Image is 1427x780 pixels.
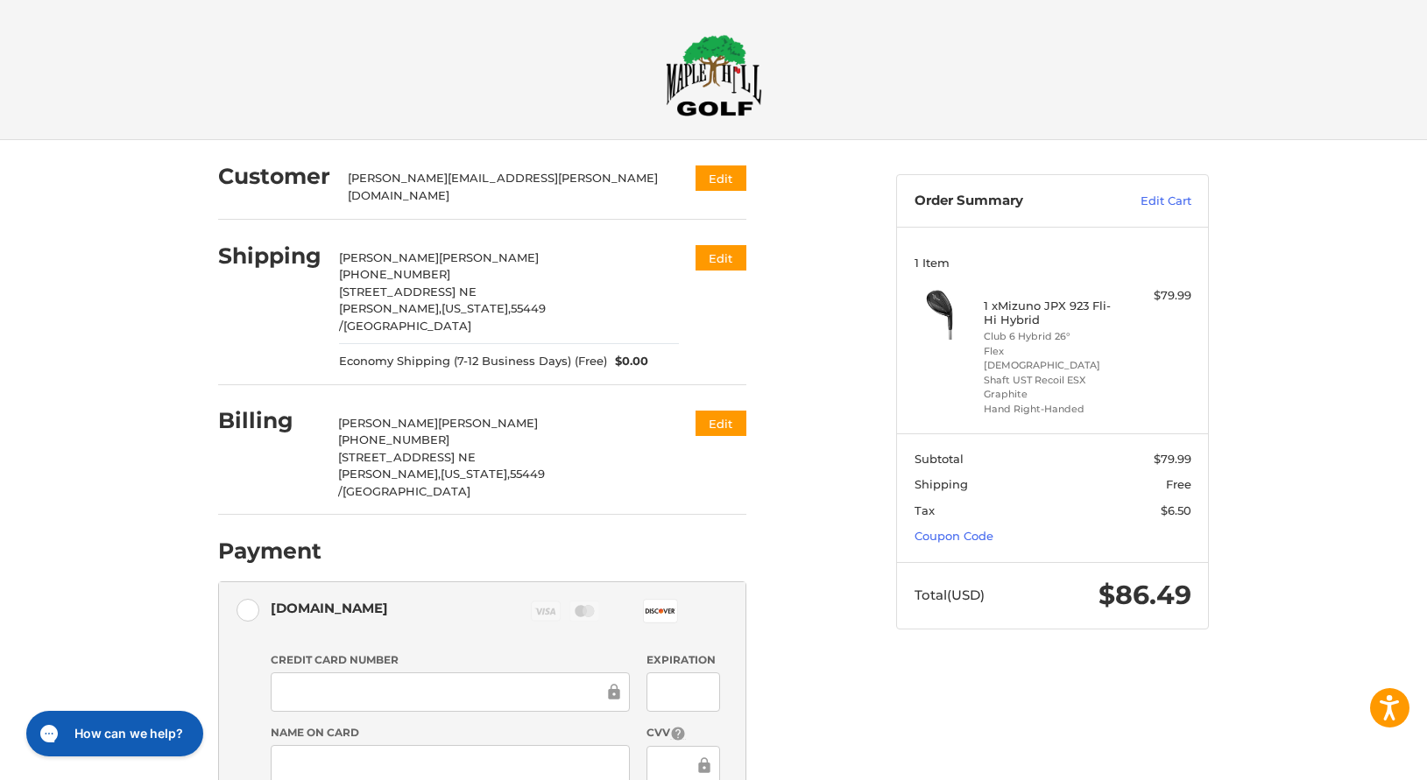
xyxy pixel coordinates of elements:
h2: Customer [218,163,330,190]
h4: 1 x Mizuno JPX 923 Fli-Hi Hybrid [984,299,1118,327]
span: $79.99 [1154,452,1191,466]
img: Maple Hill Golf [666,34,762,116]
span: [PERSON_NAME] [338,416,438,430]
span: [STREET_ADDRESS] NE [339,285,477,299]
span: Subtotal [915,452,964,466]
span: [PERSON_NAME] [439,250,539,264]
span: [PERSON_NAME] [339,250,439,264]
li: Flex [DEMOGRAPHIC_DATA] [984,344,1118,373]
span: $86.49 [1099,579,1191,611]
li: Club 6 Hybrid 26° [984,329,1118,344]
span: [GEOGRAPHIC_DATA] [343,319,471,333]
span: 55449 / [339,301,546,333]
iframe: Gorgias live chat messenger [18,705,209,762]
div: [PERSON_NAME][EMAIL_ADDRESS][PERSON_NAME][DOMAIN_NAME] [348,170,662,204]
label: Credit Card Number [271,652,630,668]
span: [US_STATE], [442,301,511,315]
h2: Payment [218,538,321,565]
button: Edit [696,165,746,191]
h2: Shipping [218,242,321,270]
span: [PERSON_NAME], [338,467,441,481]
span: [PHONE_NUMBER] [339,267,450,281]
div: [DOMAIN_NAME] [271,594,388,622]
span: Total (USD) [915,587,985,603]
span: [GEOGRAPHIC_DATA] [343,484,470,498]
h3: Order Summary [915,193,1103,210]
li: Shaft UST Recoil ESX Graphite [984,373,1118,402]
span: Tax [915,503,935,517]
h2: Billing [218,407,321,434]
span: [STREET_ADDRESS] NE [338,450,476,464]
label: CVV [646,725,719,741]
a: Edit Cart [1103,193,1191,210]
span: [PERSON_NAME], [339,301,442,315]
button: Edit [696,245,746,271]
span: Shipping [915,477,968,491]
span: 55449 / [338,467,545,498]
span: Economy Shipping (7-12 Business Days) (Free) [339,353,607,370]
span: $0.00 [607,353,649,370]
label: Expiration [646,652,719,668]
button: Edit [696,411,746,436]
span: [US_STATE], [441,467,510,481]
span: [PERSON_NAME] [438,416,538,430]
a: Coupon Code [915,529,993,543]
span: $6.50 [1161,503,1191,517]
label: Name on Card [271,725,630,741]
li: Hand Right-Handed [984,402,1118,417]
span: Free [1166,477,1191,491]
span: [PHONE_NUMBER] [338,432,449,446]
h3: 1 Item [915,256,1191,270]
div: $79.99 [1122,287,1191,305]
